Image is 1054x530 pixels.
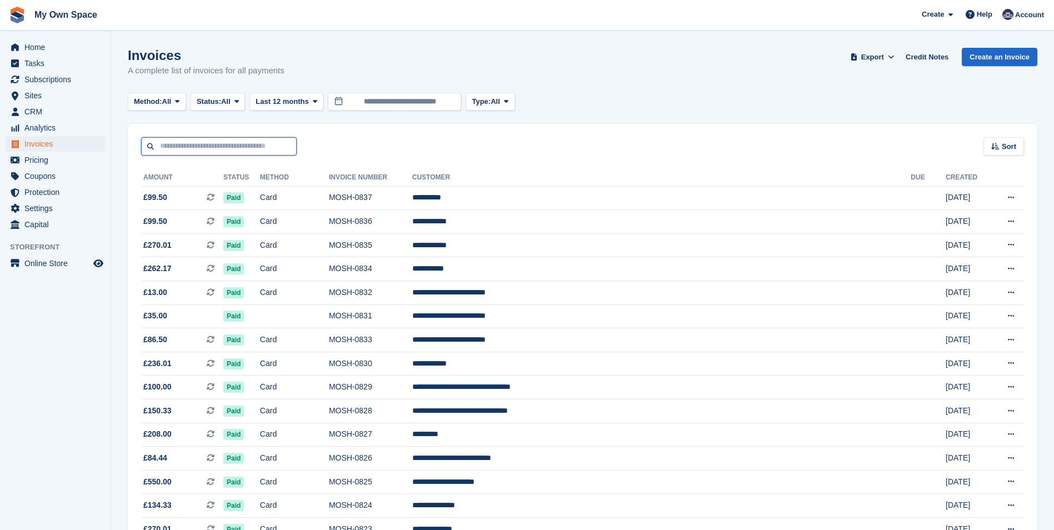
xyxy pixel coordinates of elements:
[143,358,172,369] span: £236.01
[223,477,244,488] span: Paid
[143,310,167,322] span: £35.00
[249,93,323,111] button: Last 12 months
[962,48,1037,66] a: Create an Invoice
[946,328,991,352] td: [DATE]
[256,96,308,107] span: Last 12 months
[24,256,91,271] span: Online Store
[223,406,244,417] span: Paid
[329,281,412,305] td: MOSH-0832
[329,210,412,234] td: MOSH-0836
[946,470,991,494] td: [DATE]
[197,96,221,107] span: Status:
[329,399,412,423] td: MOSH-0828
[329,352,412,376] td: MOSH-0830
[260,470,329,494] td: Card
[24,56,91,71] span: Tasks
[162,96,172,107] span: All
[143,499,172,511] span: £134.33
[143,405,172,417] span: £150.33
[472,96,491,107] span: Type:
[92,257,105,270] a: Preview store
[6,152,105,168] a: menu
[24,201,91,216] span: Settings
[143,334,167,346] span: £86.50
[946,281,991,305] td: [DATE]
[491,96,500,107] span: All
[922,9,944,20] span: Create
[946,376,991,399] td: [DATE]
[6,72,105,87] a: menu
[141,169,223,187] th: Amount
[260,257,329,281] td: Card
[260,352,329,376] td: Card
[24,184,91,200] span: Protection
[260,376,329,399] td: Card
[329,233,412,257] td: MOSH-0835
[10,242,111,253] span: Storefront
[1002,9,1013,20] img: Gary Chamberlain
[128,48,284,63] h1: Invoices
[6,88,105,103] a: menu
[223,216,244,227] span: Paid
[329,376,412,399] td: MOSH-0829
[6,256,105,271] a: menu
[223,382,244,393] span: Paid
[223,334,244,346] span: Paid
[977,9,992,20] span: Help
[260,186,329,210] td: Card
[946,352,991,376] td: [DATE]
[6,39,105,55] a: menu
[946,304,991,328] td: [DATE]
[24,217,91,232] span: Capital
[946,447,991,471] td: [DATE]
[260,447,329,471] td: Card
[329,470,412,494] td: MOSH-0825
[9,7,26,23] img: stora-icon-8386f47178a22dfd0bd8f6a31ec36ba5ce8667c1dd55bd0f319d3a0aa187defe.svg
[223,453,244,464] span: Paid
[946,494,991,518] td: [DATE]
[143,476,172,488] span: £550.00
[260,494,329,518] td: Card
[223,500,244,511] span: Paid
[6,136,105,152] a: menu
[24,168,91,184] span: Coupons
[260,399,329,423] td: Card
[24,104,91,119] span: CRM
[861,52,884,63] span: Export
[24,72,91,87] span: Subscriptions
[1002,141,1016,152] span: Sort
[134,96,162,107] span: Method:
[6,201,105,216] a: menu
[946,233,991,257] td: [DATE]
[24,120,91,136] span: Analytics
[6,120,105,136] a: menu
[223,287,244,298] span: Paid
[223,429,244,440] span: Paid
[260,169,329,187] th: Method
[24,39,91,55] span: Home
[260,281,329,305] td: Card
[223,358,244,369] span: Paid
[260,423,329,447] td: Card
[143,216,167,227] span: £99.50
[221,96,231,107] span: All
[223,263,244,274] span: Paid
[946,186,991,210] td: [DATE]
[24,88,91,103] span: Sites
[329,423,412,447] td: MOSH-0827
[143,263,172,274] span: £262.17
[128,64,284,77] p: A complete list of invoices for all payments
[143,239,172,251] span: £270.01
[6,217,105,232] a: menu
[143,287,167,298] span: £13.00
[260,210,329,234] td: Card
[901,48,953,66] a: Credit Notes
[946,210,991,234] td: [DATE]
[911,169,946,187] th: Due
[24,136,91,152] span: Invoices
[223,192,244,203] span: Paid
[143,381,172,393] span: £100.00
[329,494,412,518] td: MOSH-0824
[848,48,897,66] button: Export
[191,93,245,111] button: Status: All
